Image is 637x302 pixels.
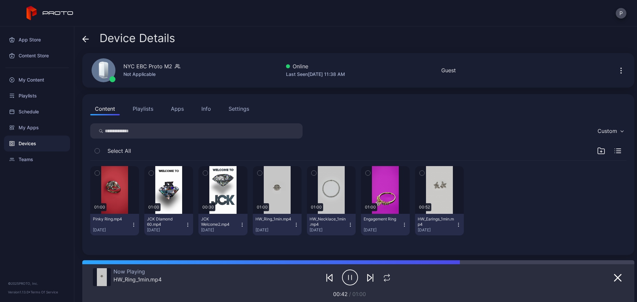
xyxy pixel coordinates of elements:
button: JCK DIamond 60.mp4[DATE] [144,214,193,235]
div: Not Applicable [123,70,180,78]
div: [DATE] [364,227,402,233]
span: 00:42 [333,291,348,297]
div: [DATE] [93,227,131,233]
div: Last Seen [DATE] 11:38 AM [286,70,345,78]
a: Teams [4,151,70,167]
button: JCK Welcome2.mp4[DATE] [198,214,247,235]
div: [DATE] [147,227,185,233]
div: Custom [598,128,617,134]
a: My Apps [4,120,70,136]
div: [DATE] [255,227,294,233]
a: Schedule [4,104,70,120]
div: Guest [441,66,456,74]
button: Pinky Ring.mp4[DATE] [90,214,139,235]
button: Engagement Ring[DATE] [361,214,410,235]
span: Version 1.13.0 • [8,290,31,294]
div: Now Playing [113,268,162,275]
a: Devices [4,136,70,151]
button: Info [197,102,216,115]
span: / [349,291,351,297]
button: Apps [166,102,188,115]
span: 01:00 [352,291,366,297]
div: Engagement Ring [364,216,400,222]
button: P [616,8,626,19]
div: Settings [229,105,249,113]
div: Online [286,62,345,70]
button: HW_Ring_1min.mp4[DATE] [253,214,302,235]
div: [DATE] [310,227,348,233]
div: HW_Earings_1min.mp4 [418,216,454,227]
button: Content [90,102,120,115]
button: HW_Earings_1min.mp4[DATE] [415,214,464,235]
div: HW_Ring_1min.mp4 [113,276,162,283]
div: © 2025 PROTO, Inc. [8,281,66,286]
button: HW_Necklace_1min.mp4[DATE] [307,214,356,235]
a: Content Store [4,48,70,64]
span: Device Details [100,32,175,44]
a: Terms Of Service [31,290,58,294]
div: HW_Ring_1min.mp4 [255,216,292,222]
a: Playlists [4,88,70,104]
div: [DATE] [201,227,239,233]
button: Custom [594,123,626,139]
div: NYC EBC Proto M2 [123,62,172,70]
button: Settings [224,102,254,115]
div: HW_Necklace_1min.mp4 [310,216,346,227]
button: Playlists [128,102,158,115]
div: Pinky Ring.mp4 [93,216,129,222]
div: JCK DIamond 60.mp4 [147,216,183,227]
div: Info [201,105,211,113]
div: [DATE] [418,227,456,233]
div: JCK Welcome2.mp4 [201,216,238,227]
a: App Store [4,32,70,48]
a: My Content [4,72,70,88]
span: Select All [107,147,131,155]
